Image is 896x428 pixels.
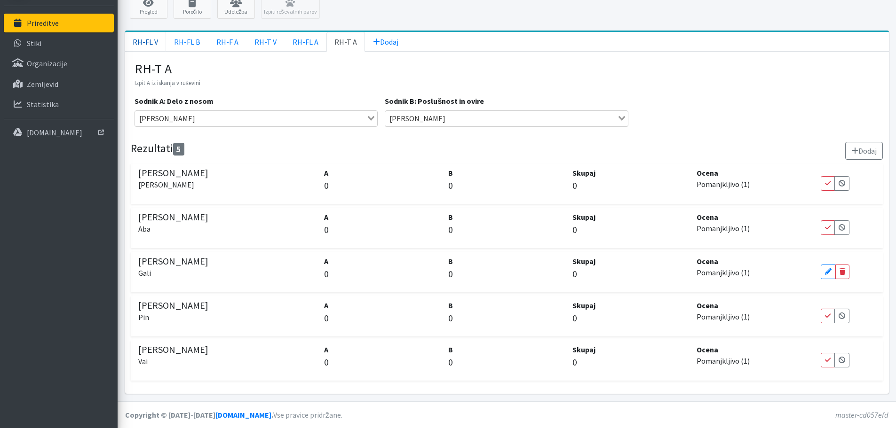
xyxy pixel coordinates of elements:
h3: RH-T A [135,61,880,77]
h4: Rezultati [131,142,184,156]
small: Aba [138,224,151,233]
p: 0 [448,267,565,281]
span: 5 [173,143,184,156]
p: Pomanjkljivo (1) [697,223,814,234]
a: [DOMAIN_NAME] [4,123,114,142]
a: Dodaj [365,32,406,52]
strong: Ocena [697,257,718,266]
small: Pin [138,312,149,322]
h5: [PERSON_NAME] [138,256,317,278]
p: 0 [324,223,441,237]
p: Prireditve [27,18,59,28]
a: RH-T A [326,32,365,52]
strong: Ocena [697,301,718,310]
strong: A [324,301,328,310]
h5: [PERSON_NAME] [138,211,317,234]
button: Dodaj [845,142,883,160]
strong: B [448,168,453,178]
a: Organizacije [4,54,114,73]
strong: Skupaj [572,168,595,178]
small: Vai [138,357,148,366]
p: 0 [448,355,565,369]
strong: B [448,301,453,310]
strong: Skupaj [572,257,595,266]
p: Pomanjkljivo (1) [697,179,814,190]
a: [DOMAIN_NAME] [215,410,271,420]
a: Statistika [4,95,114,114]
p: Pomanjkljivo (1) [697,311,814,322]
strong: B [448,212,453,222]
div: Search for option [385,110,628,126]
a: Zemljevid [4,75,114,93]
strong: A [324,345,328,354]
strong: Copyright © [DATE]-[DATE] . [125,410,273,420]
a: RH-T V [246,32,285,52]
span: Dodaj [373,37,398,47]
strong: A [324,257,328,266]
h5: [PERSON_NAME] [138,167,317,190]
h5: [PERSON_NAME] [138,300,317,322]
p: 0 [572,355,690,369]
input: Search for option [198,113,366,124]
p: Pomanjkljivo (1) [697,267,814,278]
p: 0 [324,355,441,369]
p: Pomanjkljivo (1) [697,355,814,366]
strong: A [324,168,328,178]
small: [PERSON_NAME] [138,180,194,189]
span: [PERSON_NAME] [387,113,448,124]
label: Sodnik B: Poslušnost in ovire [385,95,484,107]
a: RH-FL B [166,32,208,52]
p: Zemljevid [27,79,58,89]
span: [PERSON_NAME] [137,113,198,124]
input: Search for option [449,113,616,124]
a: RH-FL V [125,32,166,52]
p: 0 [324,179,441,193]
div: Search for option [135,110,378,126]
p: Stiki [27,39,41,48]
p: 0 [448,223,565,237]
p: Statistika [27,100,59,109]
footer: Vse pravice pridržane. [118,401,896,428]
strong: Skupaj [572,301,595,310]
strong: Ocena [697,212,718,222]
p: 0 [572,267,690,281]
strong: Skupaj [572,345,595,354]
h5: [PERSON_NAME] [138,344,317,366]
strong: A [324,212,328,222]
a: Stiki [4,34,114,53]
a: RH-F A [208,32,246,52]
p: 0 [572,179,690,193]
p: 0 [448,179,565,193]
strong: Ocena [697,168,718,178]
strong: Ocena [697,345,718,354]
small: Gali [138,268,151,278]
a: RH-FL A [285,32,326,52]
em: master-cd057efd [835,410,888,420]
p: 0 [324,267,441,281]
p: Organizacije [27,59,67,68]
p: 0 [448,311,565,325]
p: 0 [572,311,690,325]
a: Prireditve [4,14,114,32]
strong: B [448,257,453,266]
p: 0 [324,311,441,325]
strong: B [448,345,453,354]
small: Izpit A iz iskanja v ruševini [135,79,200,86]
strong: Skupaj [572,212,595,222]
p: [DOMAIN_NAME] [27,128,82,137]
label: Sodnik A: Delo z nosom [135,95,214,107]
p: 0 [572,223,690,237]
